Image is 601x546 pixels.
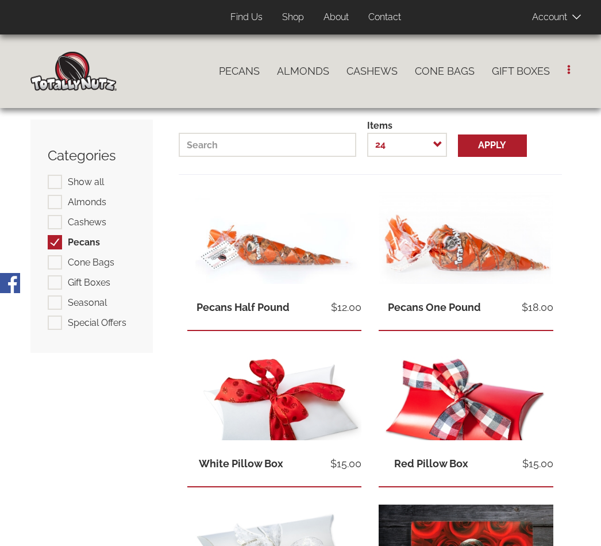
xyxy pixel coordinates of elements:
img: white pillow box [187,348,362,465]
img: Home [30,52,117,91]
input: Search [179,133,356,157]
span: Show all [68,176,104,187]
a: Find Us [222,6,271,29]
img: 1 pound of freshly roasted cinnamon glazed pecans in a totally nutz poly bag [379,192,553,309]
a: Cone Bags [406,59,483,83]
span: Seasonal [68,297,107,308]
a: Almonds [268,59,338,83]
button: Apply [458,134,527,157]
a: Pecans [210,59,268,83]
span: Cone Bags [68,257,114,268]
img: red pillow white background [379,348,553,465]
span: Special Offers [68,317,126,328]
a: White Pillow Box [199,457,283,470]
a: Pecans Half Pound [197,301,290,313]
h3: Categories [48,148,136,163]
span: Cashews [68,217,106,228]
span: Gift Boxes [68,277,110,288]
a: Cashews [338,59,406,83]
span: Almonds [68,197,106,207]
a: About [315,6,357,29]
span: Pecans [68,237,100,248]
a: Gift Boxes [483,59,558,83]
a: Red Pillow Box [394,457,468,470]
a: Shop [273,6,313,29]
img: half pound of cinnamon roasted pecans [187,192,362,309]
a: Contact [360,6,410,29]
a: Pecans One Pound [388,301,481,313]
label: Items [367,120,392,133]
